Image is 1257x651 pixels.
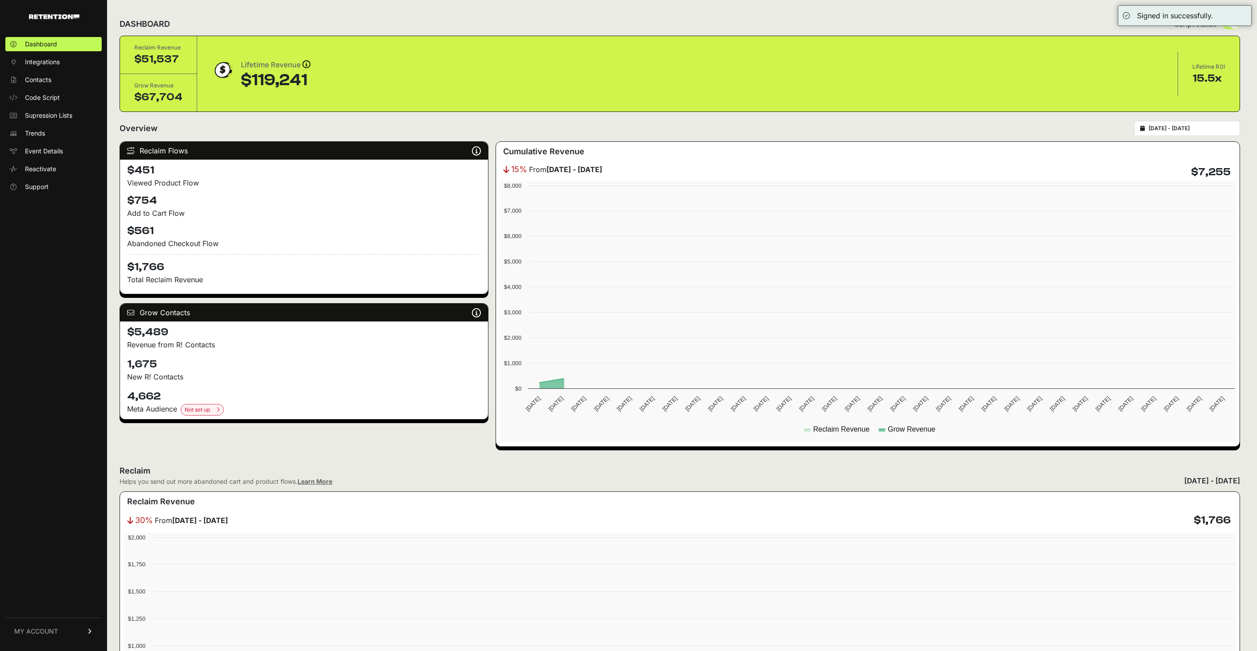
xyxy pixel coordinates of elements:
[134,90,182,104] div: $67,704
[127,274,481,285] p: Total Reclaim Revenue
[707,395,724,412] text: [DATE]
[912,395,929,412] text: [DATE]
[127,325,481,339] h4: $5,489
[25,165,56,173] span: Reactivate
[127,357,481,371] h4: 1,675
[128,534,145,541] text: $2,000
[128,643,145,649] text: $1,000
[1071,395,1088,412] text: [DATE]
[5,73,102,87] a: Contacts
[5,108,102,123] a: Supression Lists
[134,52,182,66] div: $51,537
[752,395,769,412] text: [DATE]
[128,561,145,568] text: $1,750
[504,284,521,290] text: $4,000
[813,425,869,433] text: Reclaim Revenue
[1185,395,1203,412] text: [DATE]
[1194,513,1231,527] h4: $1,766
[1162,395,1180,412] text: [DATE]
[504,258,521,265] text: $5,000
[515,385,521,392] text: $0
[135,514,153,527] span: 30%
[934,395,952,412] text: [DATE]
[241,71,310,89] div: $119,241
[25,40,57,49] span: Dashboard
[5,37,102,51] a: Dashboard
[120,142,488,160] div: Reclaim Flows
[127,495,195,508] h3: Reclaim Revenue
[1208,395,1225,412] text: [DATE]
[684,395,701,412] text: [DATE]
[155,515,228,526] span: From
[504,334,521,341] text: $2,000
[127,194,481,208] h4: $754
[5,55,102,69] a: Integrations
[25,111,72,120] span: Supression Lists
[504,182,521,189] text: $8,000
[638,395,656,412] text: [DATE]
[127,371,481,382] p: New R! Contacts
[1025,395,1043,412] text: [DATE]
[298,478,332,485] a: Learn More
[127,163,481,177] h4: $451
[127,238,481,249] div: Abandoned Checkout Flow
[134,81,182,90] div: Grow Revenue
[504,207,521,214] text: $7,000
[120,465,332,477] h2: Reclaim
[128,615,145,622] text: $1,250
[866,395,884,412] text: [DATE]
[127,177,481,188] div: Viewed Product Flow
[661,395,678,412] text: [DATE]
[547,395,564,412] text: [DATE]
[820,395,838,412] text: [DATE]
[888,425,935,433] text: Grow Revenue
[775,395,792,412] text: [DATE]
[980,395,997,412] text: [DATE]
[25,93,60,102] span: Code Script
[1191,165,1231,179] h4: $7,255
[25,58,60,66] span: Integrations
[843,395,860,412] text: [DATE]
[5,91,102,105] a: Code Script
[511,163,527,176] span: 15%
[128,588,145,595] text: $1,500
[1048,395,1066,412] text: [DATE]
[120,122,157,135] h2: Overview
[25,129,45,138] span: Trends
[211,59,234,81] img: dollar-coin-05c43ed7efb7bc0c12610022525b4bbbb207c7efeef5aecc26f025e68dcafac9.png
[1140,395,1157,412] text: [DATE]
[1003,395,1020,412] text: [DATE]
[529,164,602,175] span: From
[1192,62,1225,71] div: Lifetime ROI
[5,162,102,176] a: Reactivate
[504,233,521,239] text: $6,000
[134,43,182,52] div: Reclaim Revenue
[798,395,815,412] text: [DATE]
[504,360,521,367] text: $1,000
[5,618,102,645] a: MY ACCOUNT
[889,395,906,412] text: [DATE]
[592,395,610,412] text: [DATE]
[127,404,481,416] div: Meta Audience
[957,395,975,412] text: [DATE]
[127,254,481,274] h4: $1,766
[120,477,332,486] div: Helps you send out more abandoned cart and product flows.
[25,182,49,191] span: Support
[172,516,228,525] strong: [DATE] - [DATE]
[503,145,584,158] h3: Cumulative Revenue
[524,395,542,412] text: [DATE]
[127,224,481,238] h4: $561
[5,126,102,140] a: Trends
[127,339,481,350] p: Revenue from R! Contacts
[127,208,481,218] div: Add to Cart Flow
[120,18,170,30] h2: DASHBOARD
[1137,10,1213,21] div: Signed in successfully.
[14,627,58,636] span: MY ACCOUNT
[504,309,521,316] text: $3,000
[1094,395,1111,412] text: [DATE]
[1184,475,1240,486] div: [DATE] - [DATE]
[127,389,481,404] h4: 4,662
[570,395,587,412] text: [DATE]
[1192,71,1225,86] div: 15.5x
[615,395,633,412] text: [DATE]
